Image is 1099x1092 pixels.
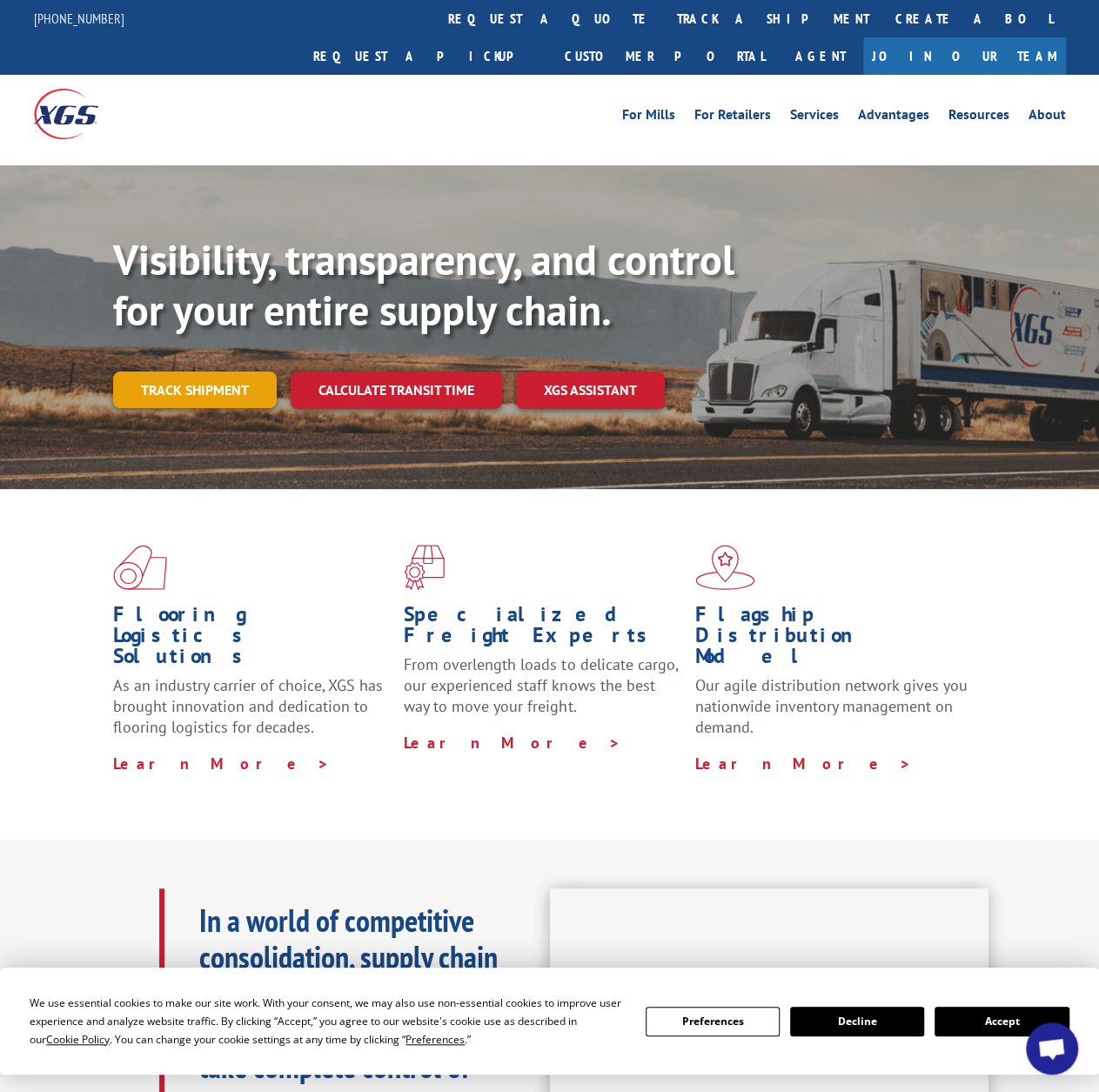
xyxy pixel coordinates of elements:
a: XGS ASSISTANT [516,372,665,409]
a: For Retailers [694,108,771,127]
b: Visibility, transparency, and control for your entire supply chain. [113,232,734,337]
a: Agent [778,37,863,75]
a: About [1029,108,1066,127]
span: Cookie Policy [46,1032,110,1047]
img: xgs-icon-focused-on-flooring-red [404,545,445,590]
a: Learn More > [113,754,330,774]
a: Request a pickup [300,37,552,75]
a: Services [790,108,839,127]
h1: Flagship Distribution Model [695,604,973,675]
a: [PHONE_NUMBER] [34,10,124,27]
a: Advantages [858,108,929,127]
button: Preferences [646,1007,780,1036]
h1: Flooring Logistics Solutions [113,604,391,675]
div: Open chat [1026,1022,1078,1075]
a: Join Our Team [863,37,1066,75]
button: Accept [935,1007,1069,1036]
span: Our agile distribution network gives you nationwide inventory management on demand. [695,675,968,737]
h1: Specialized Freight Experts [404,604,681,654]
a: Calculate transit time [291,372,502,409]
a: Learn More > [695,754,912,774]
button: Decline [790,1007,924,1036]
a: Learn More > [404,733,620,753]
a: Resources [948,108,1009,127]
img: xgs-icon-flagship-distribution-model-red [695,545,755,590]
div: We use essential cookies to make our site work. With your consent, we may also use non-essential ... [30,994,624,1048]
a: For Mills [622,108,675,127]
img: xgs-icon-total-supply-chain-intelligence-red [113,545,167,590]
span: Preferences [405,1032,465,1047]
a: Customer Portal [552,37,778,75]
p: From overlength loads to delicate cargo, our experienced staff knows the best way to move your fr... [404,654,681,732]
span: As an industry carrier of choice, XGS has brought innovation and dedication to flooring logistics... [113,675,383,737]
a: Track shipment [113,372,277,408]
